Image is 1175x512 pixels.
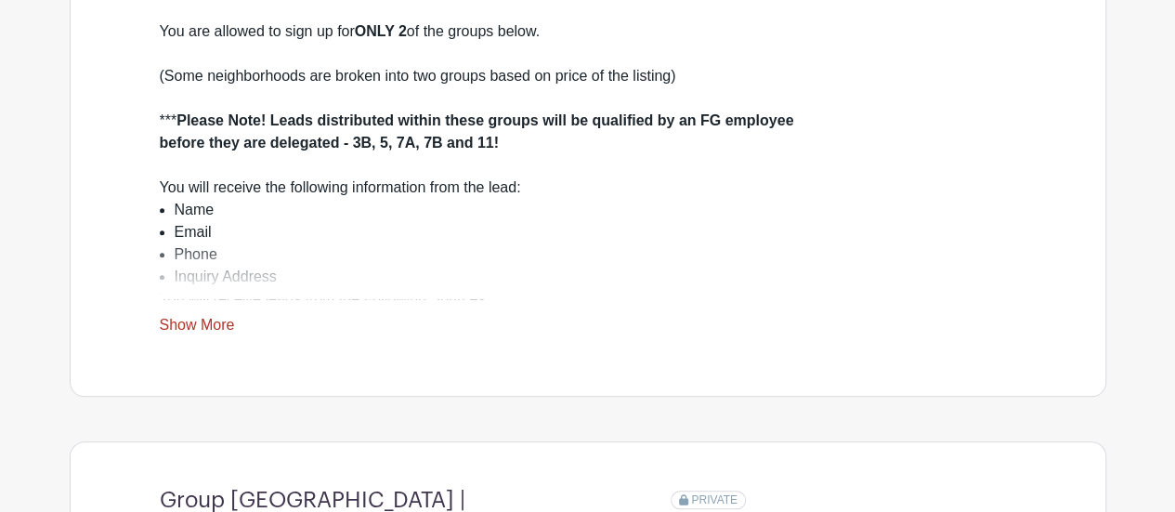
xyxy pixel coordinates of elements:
div: You are allowed to sign up for of the groups below. [160,20,1016,43]
div: You will receive leads from the Following Sources: [160,288,1016,310]
div: (Some neighborhoods are broken into two groups based on price of the listing) [160,65,1016,87]
li: Email [175,221,1016,243]
a: Show More [160,317,235,340]
strong: Please Note! Leads distributed within these groups will be qualified by an FG employee [176,112,793,128]
li: Name [175,199,1016,221]
span: PRIVATE [691,493,738,506]
li: Phone [175,243,1016,266]
li: Inquiry Address [175,266,1016,288]
div: You will receive the following information from the lead: [160,177,1016,199]
strong: before they are delegated - 3B, 5, 7A, 7B and 11! [160,135,499,151]
strong: ONLY 2 [355,23,407,39]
